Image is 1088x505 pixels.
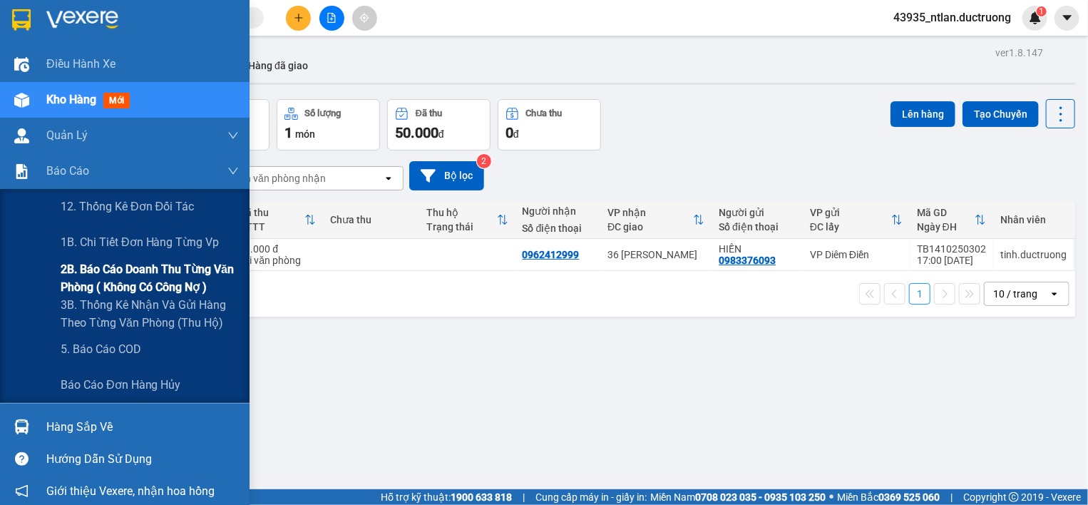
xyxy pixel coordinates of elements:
span: 5. Báo cáo COD [61,340,141,358]
div: 0983376093 [719,255,776,266]
span: copyright [1009,492,1019,502]
div: Chưa thu [330,214,412,225]
span: | [523,489,525,505]
strong: 0708 023 035 - 0935 103 250 [695,491,826,503]
span: Báo cáo [46,162,89,180]
div: Ngày ĐH [917,221,975,233]
span: 3B. Thống kê nhận và gửi hàng theo từng văn phòng (thu hộ) [61,296,239,332]
span: aim [359,13,369,23]
button: aim [352,6,377,31]
img: warehouse-icon [14,419,29,434]
span: question-circle [15,452,29,466]
span: Miền Bắc [837,489,940,505]
div: Trạng thái [426,221,497,233]
img: logo-vxr [12,9,31,31]
span: Quản Lý [46,126,88,144]
span: 43935_ntlan.ductruong [882,9,1022,26]
th: Toggle SortBy [419,201,515,239]
span: file-add [327,13,337,23]
div: HTTT [239,221,304,233]
th: Toggle SortBy [600,201,712,239]
span: | [950,489,953,505]
img: warehouse-icon [14,93,29,108]
div: Số điện thoại [719,221,796,233]
div: ĐC lấy [810,221,891,233]
div: tinh.ductruong [1000,249,1067,260]
span: mới [103,93,130,108]
sup: 1 [1037,6,1047,16]
th: Toggle SortBy [803,201,910,239]
span: notification [15,484,29,498]
button: Tạo Chuyến [963,101,1039,127]
span: 1 [1039,6,1044,16]
div: HIỀN [719,243,796,255]
div: ĐC giao [607,221,693,233]
span: Báo cáo đơn hàng hủy [61,376,181,394]
span: down [227,165,239,177]
div: Chưa thu [526,108,563,118]
span: plus [294,13,304,23]
span: đ [513,128,519,140]
div: Chọn văn phòng nhận [227,171,326,185]
button: Bộ lọc [409,161,484,190]
div: Người gửi [719,207,796,218]
div: 36 [PERSON_NAME] [607,249,704,260]
div: Đã thu [416,108,442,118]
div: Mã GD [917,207,975,218]
th: Toggle SortBy [232,201,323,239]
img: icon-new-feature [1029,11,1042,24]
img: warehouse-icon [14,128,29,143]
div: Số điện thoại [523,223,593,234]
div: VP nhận [607,207,693,218]
strong: 1900 633 818 [451,491,512,503]
strong: 0369 525 060 [878,491,940,503]
div: TB1410250302 [917,243,986,255]
span: Điều hành xe [46,55,116,73]
div: ver 1.8.147 [995,45,1043,61]
div: 17:00 [DATE] [917,255,986,266]
span: caret-down [1061,11,1074,24]
span: 1B. Chi tiết đơn hàng từng vp [61,233,220,251]
div: Hướng dẫn sử dụng [46,449,239,470]
span: ⚪️ [829,494,833,500]
span: 50.000 [395,124,438,141]
button: caret-down [1054,6,1079,31]
button: Số lượng1món [277,99,380,151]
span: Miền Nam [650,489,826,505]
div: 10 / trang [993,287,1037,301]
button: Lên hàng [891,101,955,127]
img: warehouse-icon [14,57,29,72]
span: đ [438,128,444,140]
div: Số lượng [305,108,342,118]
svg: open [383,173,394,184]
div: 0962412999 [523,249,580,260]
th: Toggle SortBy [910,201,993,239]
span: Hỗ trợ kỹ thuật: [381,489,512,505]
button: Chưa thu0đ [498,99,601,151]
sup: 2 [477,154,491,168]
button: Hàng đã giao [237,49,319,83]
button: 1 [909,283,930,305]
div: Đã thu [239,207,304,218]
div: 50.000 đ [239,243,316,255]
span: 12. Thống kê đơn đối tác [61,198,194,215]
span: 0 [505,124,513,141]
div: VP gửi [810,207,891,218]
svg: open [1049,288,1060,300]
button: plus [286,6,311,31]
span: Giới thiệu Vexere, nhận hoa hồng [46,482,215,500]
span: 1 [284,124,292,141]
div: Thu hộ [426,207,497,218]
span: Kho hàng [46,93,96,106]
div: VP Diêm Điền [810,249,903,260]
span: món [295,128,315,140]
img: solution-icon [14,164,29,179]
div: Người nhận [523,205,593,217]
div: Nhân viên [1000,214,1067,225]
div: Hàng sắp về [46,417,239,438]
span: Cung cấp máy in - giấy in: [535,489,647,505]
span: down [227,130,239,141]
button: file-add [319,6,344,31]
span: 2B. Báo cáo doanh thu từng văn phòng ( không có công nợ ) [61,260,239,296]
button: Đã thu50.000đ [387,99,491,151]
